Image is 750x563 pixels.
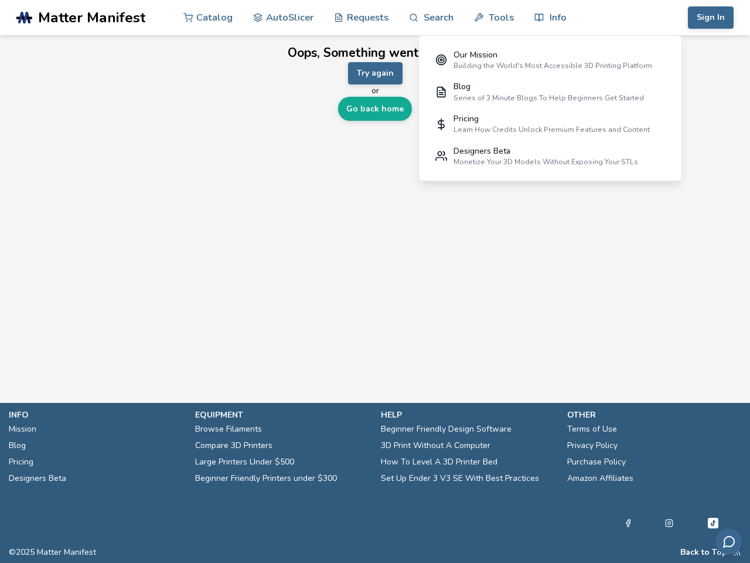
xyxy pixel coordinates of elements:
div: Building the World's Most Accessible 3D Printing Platform [454,62,652,70]
a: Instagram [665,516,673,530]
a: Purchase Policy [567,454,626,470]
p: equipment [195,409,370,421]
button: Send feedback via email [715,528,742,555]
a: BlogSeries of 3 Minute Blogs To Help Beginners Get Started [427,76,673,108]
p: info [9,409,183,421]
div: Pricing [454,114,650,124]
a: Amazon Affiliates [567,470,633,487]
a: Pricing [9,454,33,470]
div: Monetize Your 3D Models Without Exposing Your STLs [454,158,638,166]
span: © 2025 Matter Manifest [9,548,96,557]
a: Browse Filaments [195,421,262,437]
a: Large Printers Under $500 [195,454,294,470]
a: Mission [9,421,36,437]
h2: Oops, Something went wrong! [16,44,734,62]
a: Blog [9,437,26,454]
p: other [567,409,742,421]
a: Designers Beta [9,470,66,487]
button: Try again [348,62,403,84]
a: 3D Print Without A Computer [381,437,490,454]
button: Sign In [688,6,734,29]
span: Matter Manifest [38,9,145,26]
a: RSS Feed [733,548,741,557]
a: PricingLearn How Credits Unlock Premium Features and Content [427,108,673,140]
a: How To Level A 3D Printer Bed [381,454,497,470]
a: Compare 3D Printers [195,437,272,454]
div: Our Mission [454,50,652,60]
p: help [381,409,555,421]
button: Back to Top [680,548,727,557]
p: or [16,84,734,97]
a: Tiktok [706,516,720,530]
div: Learn How Credits Unlock Premium Features and Content [454,126,650,134]
a: Privacy Policy [567,437,618,454]
a: Beginner Friendly Printers under $300 [195,470,337,487]
a: Set Up Ender 3 V3 SE With Best Practices [381,470,539,487]
a: Facebook [624,516,632,530]
a: Go back home [338,97,412,121]
a: Designers BetaMonetize Your 3D Models Without Exposing Your STLs [427,140,673,172]
a: Our MissionBuilding the World's Most Accessible 3D Printing Platform [427,44,673,76]
div: Blog [454,82,644,91]
div: Series of 3 Minute Blogs To Help Beginners Get Started [454,94,644,102]
a: Beginner Friendly Design Software [381,421,512,437]
div: Designers Beta [454,147,638,156]
a: Terms of Use [567,421,617,437]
